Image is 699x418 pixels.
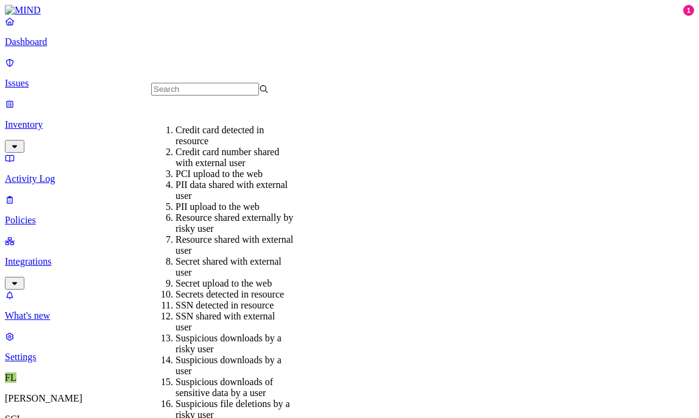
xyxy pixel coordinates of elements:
[176,256,293,278] div: Secret shared with external user
[151,83,259,96] input: Search
[176,333,293,355] div: Suspicious downloads by a risky user
[176,377,293,399] div: Suspicious downloads of sensitive data by a user
[176,311,293,333] div: SSN shared with external user
[176,278,293,289] div: Secret upload to the web
[683,5,694,16] div: 1
[5,372,16,383] span: FL
[5,215,694,226] p: Policies
[5,194,694,226] a: Policies
[5,5,694,16] a: MIND
[176,169,293,179] div: PCI upload to the web
[176,355,293,377] div: Suspicious downloads by a user
[176,289,293,300] div: Secrets detected in resource
[5,290,694,321] a: What's new
[176,212,293,234] div: Resource shared externally by risky user
[5,352,694,363] p: Settings
[176,179,293,201] div: PII data shared with external user
[5,37,694,47] p: Dashboard
[5,16,694,47] a: Dashboard
[5,256,694,267] p: Integrations
[176,201,293,212] div: PII upload to the web
[5,153,694,184] a: Activity Log
[176,125,293,147] div: Credit card detected in resource
[5,5,41,16] img: MIND
[176,234,293,256] div: Resource shared with external user
[5,310,694,321] p: What's new
[5,235,694,288] a: Integrations
[5,78,694,89] p: Issues
[176,300,293,311] div: SSN detected in resource
[176,147,293,169] div: Credit card number shared with external user
[5,99,694,151] a: Inventory
[5,173,694,184] p: Activity Log
[5,57,694,89] a: Issues
[5,393,694,404] p: [PERSON_NAME]
[5,119,694,130] p: Inventory
[5,331,694,363] a: Settings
